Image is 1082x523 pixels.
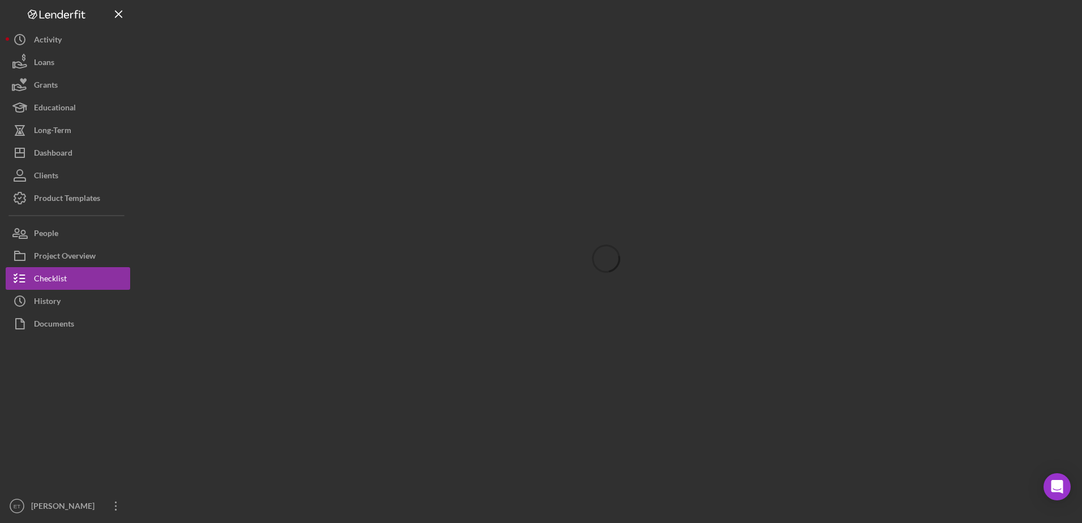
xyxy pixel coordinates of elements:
button: ET[PERSON_NAME] [6,495,130,517]
div: Product Templates [34,187,100,212]
button: Checklist [6,267,130,290]
button: Loans [6,51,130,74]
button: Clients [6,164,130,187]
button: People [6,222,130,245]
div: Project Overview [34,245,96,270]
button: Project Overview [6,245,130,267]
div: Dashboard [34,142,72,167]
div: Long-Term [34,119,71,144]
button: History [6,290,130,312]
div: Checklist [34,267,67,293]
button: Grants [6,74,130,96]
div: Educational [34,96,76,122]
div: Clients [34,164,58,190]
div: Activity [34,28,62,54]
div: Documents [34,312,74,338]
div: Loans [34,51,54,76]
text: ET [14,503,20,509]
button: Educational [6,96,130,119]
button: Activity [6,28,130,51]
button: Long-Term [6,119,130,142]
button: Dashboard [6,142,130,164]
button: Product Templates [6,187,130,209]
div: [PERSON_NAME] [28,495,102,520]
div: History [34,290,61,315]
div: Grants [34,74,58,99]
div: Open Intercom Messenger [1044,473,1071,500]
div: People [34,222,58,247]
button: Documents [6,312,130,335]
